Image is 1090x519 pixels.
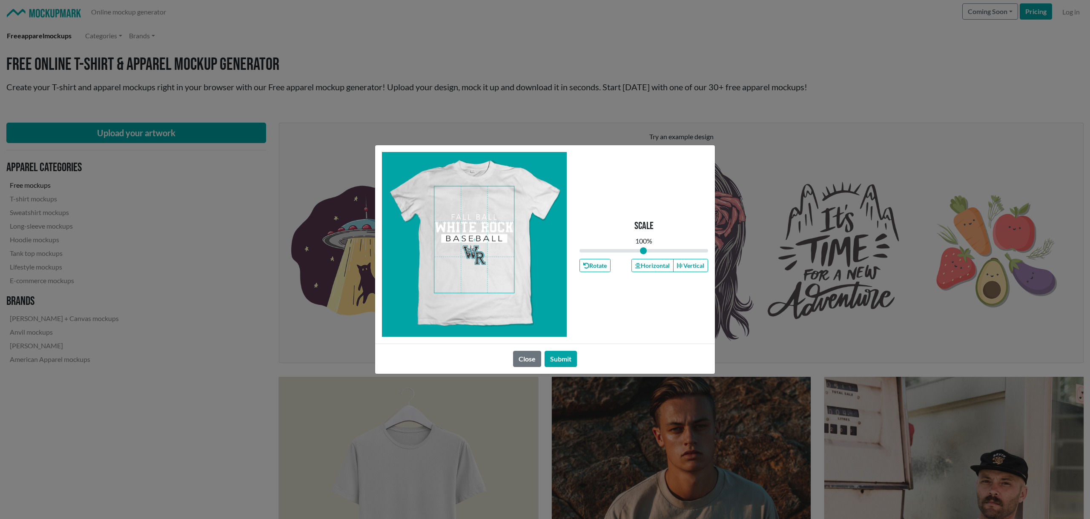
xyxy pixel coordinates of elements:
div: 100 % [635,236,652,246]
button: Horizontal [631,259,673,272]
button: Close [513,351,541,367]
button: Rotate [579,259,611,272]
button: Vertical [673,259,708,272]
p: Scale [634,220,654,232]
button: Submit [545,351,577,367]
